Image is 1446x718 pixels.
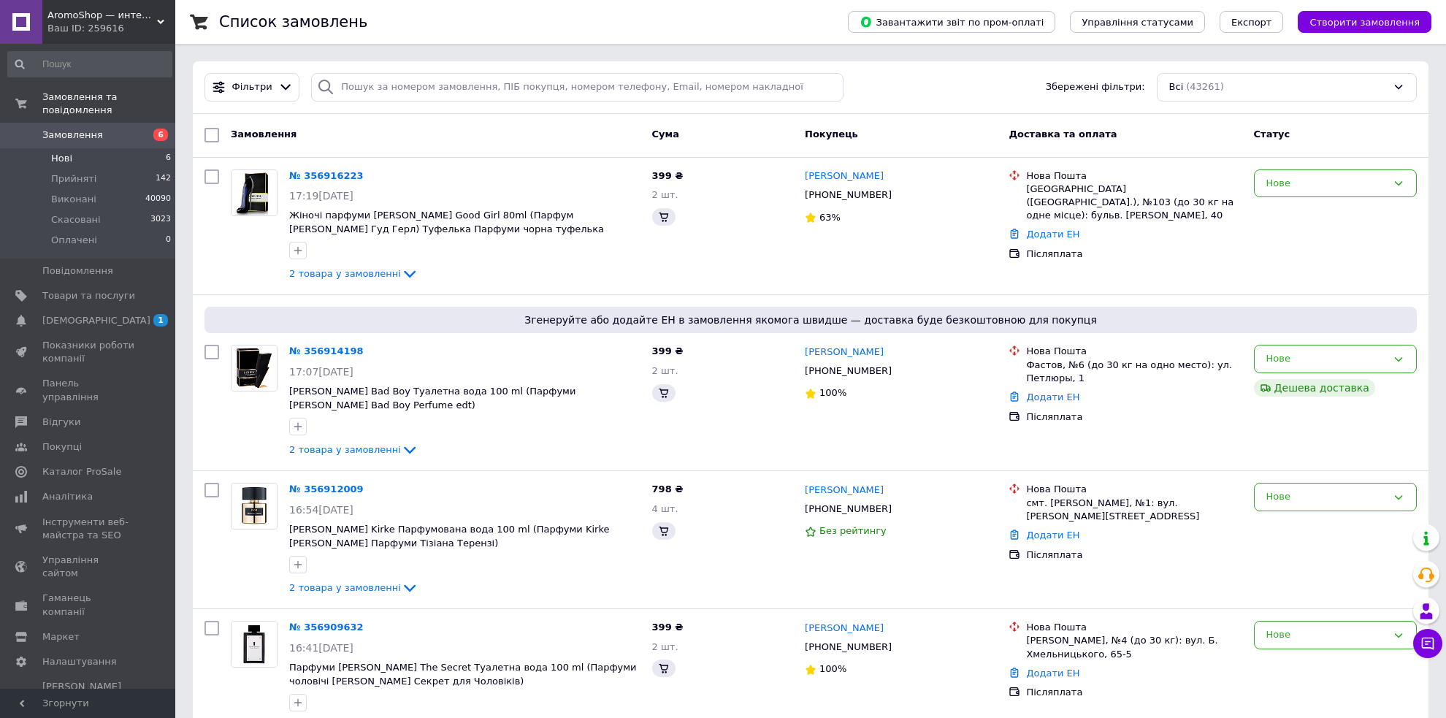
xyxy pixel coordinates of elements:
div: Нове [1266,627,1387,643]
span: Оплачені [51,234,97,247]
div: [GEOGRAPHIC_DATA] ([GEOGRAPHIC_DATA].), №103 (до 30 кг на одне місце): бульв. [PERSON_NAME], 40 [1026,183,1242,223]
span: 6 [153,129,168,141]
span: 63% [819,212,841,223]
button: Управління статусами [1070,11,1205,33]
div: Ваш ID: 259616 [47,22,175,35]
span: [PERSON_NAME] Kirke Парфумована вода 100 ml (Парфуми Kirke [PERSON_NAME] Парфуми Тізіана Терензі) [289,524,609,549]
span: Управління статусами [1082,17,1193,28]
a: № 356912009 [289,484,364,494]
span: Замовлення [42,129,103,142]
span: Відгуки [42,416,80,429]
span: Нові [51,152,72,165]
span: Панель управління [42,377,135,403]
div: [PHONE_NUMBER] [802,186,895,205]
span: Товари та послуги [42,289,135,302]
span: Експорт [1231,17,1272,28]
a: Жіночі парфуми [PERSON_NAME] Good Girl 80ml (Парфум [PERSON_NAME] Гуд Герл) Туфелька Парфуми чорн... [289,210,604,234]
span: Показники роботи компанії [42,339,135,365]
h1: Список замовлень [219,13,367,31]
img: Фото товару [232,345,277,391]
div: Післяплата [1026,686,1242,699]
a: Додати ЕН [1026,668,1079,679]
a: Додати ЕН [1026,392,1079,402]
a: [PERSON_NAME] [805,484,884,497]
img: Фото товару [232,622,277,667]
img: Фото товару [232,170,277,215]
span: 2 шт. [652,189,678,200]
button: Створити замовлення [1298,11,1431,33]
span: 4 шт. [652,503,678,514]
span: 1 [153,314,168,326]
span: 40090 [145,193,171,206]
div: Нове [1266,351,1387,367]
a: [PERSON_NAME] [805,345,884,359]
a: 2 товара у замовленні [289,444,418,455]
span: 2 шт. [652,641,678,652]
span: Всі [1169,80,1184,94]
button: Чат з покупцем [1413,629,1442,658]
span: Замовлення [231,129,297,140]
span: Повідомлення [42,264,113,278]
div: Нове [1266,176,1387,191]
a: Додати ЕН [1026,530,1079,541]
span: 399 ₴ [652,622,684,633]
button: Завантажити звіт по пром-оплаті [848,11,1055,33]
a: № 356909632 [289,622,364,633]
button: Експорт [1220,11,1284,33]
a: Парфуми [PERSON_NAME] The Secret Туалетна вода 100 ml (Парфуми чоловічі [PERSON_NAME] Секрет для ... [289,662,637,687]
span: 399 ₴ [652,170,684,181]
a: Фото товару [231,169,278,216]
span: Створити замовлення [1309,17,1420,28]
span: Згенеруйте або додайте ЕН в замовлення якомога швидше — доставка буде безкоштовною для покупця [210,313,1411,327]
a: Фото товару [231,345,278,392]
span: AromoShop — интернет-магазин парфюмерии и косметики [47,9,157,22]
span: 798 ₴ [652,484,684,494]
div: Післяплата [1026,248,1242,261]
a: № 356916223 [289,170,364,181]
input: Пошук за номером замовлення, ПІБ покупця, номером телефону, Email, номером накладної [311,73,843,102]
span: Покупець [805,129,858,140]
span: Маркет [42,630,80,643]
span: Замовлення та повідомлення [42,91,175,117]
span: Аналітика [42,490,93,503]
span: 16:54[DATE] [289,504,353,516]
span: 100% [819,387,846,398]
a: Фото товару [231,483,278,530]
div: Дешева доставка [1254,379,1375,397]
span: Доставка та оплата [1009,129,1117,140]
span: [DEMOGRAPHIC_DATA] [42,314,150,327]
a: [PERSON_NAME] [805,169,884,183]
div: [PHONE_NUMBER] [802,638,895,657]
span: 100% [819,663,846,674]
span: 399 ₴ [652,345,684,356]
span: 16:41[DATE] [289,642,353,654]
a: Створити замовлення [1283,16,1431,27]
span: 3023 [150,213,171,226]
a: Фото товару [231,621,278,668]
span: Каталог ProSale [42,465,121,478]
span: 142 [156,172,171,186]
a: [PERSON_NAME] Bad Boy Туалетна вода 100 ml (Парфуми [PERSON_NAME] Bad Boy Perfume edt) [289,386,575,410]
span: 2 товара у замовленні [289,444,401,455]
span: Налаштування [42,655,117,668]
div: Післяплата [1026,410,1242,424]
div: Фастов, №6 (до 30 кг на одно место): ул. Петлюры, 1 [1026,359,1242,385]
div: Нова Пошта [1026,345,1242,358]
a: 2 товара у замовленні [289,582,418,593]
span: Завантажити звіт по пром-оплаті [860,15,1044,28]
span: 2 шт. [652,365,678,376]
span: 2 товара у замовленні [289,582,401,593]
span: Гаманець компанії [42,592,135,618]
span: Збережені фільтри: [1046,80,1145,94]
span: Cума [652,129,679,140]
span: Фільтри [232,80,272,94]
span: (43261) [1186,81,1224,92]
a: № 356914198 [289,345,364,356]
div: Нова Пошта [1026,169,1242,183]
span: Скасовані [51,213,101,226]
span: 17:07[DATE] [289,366,353,378]
span: 17:19[DATE] [289,190,353,202]
span: 0 [166,234,171,247]
div: Нове [1266,489,1387,505]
